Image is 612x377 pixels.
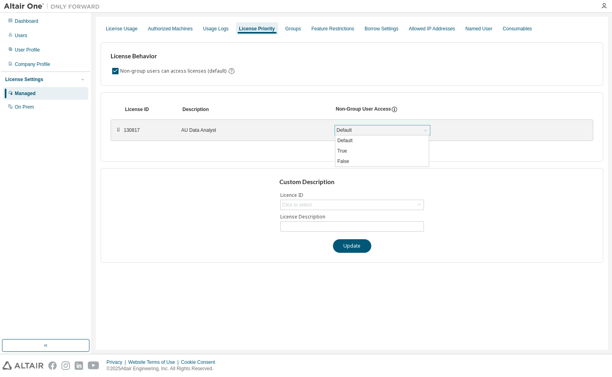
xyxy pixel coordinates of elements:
img: Altair One [4,2,104,10]
li: Default [335,135,429,146]
button: Update [333,239,371,253]
div: License Priority [239,26,275,32]
div: AU Data Analyst [181,127,325,133]
div: Default [335,125,430,135]
div: Cookie Consent [181,359,220,365]
img: facebook.svg [48,361,57,370]
div: License Settings [5,76,43,83]
li: True [335,146,429,156]
div: Consumables [503,26,532,32]
div: 130817 [124,127,172,133]
div: Click to select [281,200,424,210]
div: Website Terms of Use [128,359,181,365]
p: © 2025 Altair Engineering, Inc. All Rights Reserved. [107,365,220,372]
div: License ID [125,106,173,113]
img: instagram.svg [61,361,70,370]
img: linkedin.svg [75,361,83,370]
img: youtube.svg [88,361,99,370]
div: Dashboard [15,18,38,24]
div: Authorized Machines [148,26,192,32]
div: Users [15,32,27,39]
div: License Usage [106,26,137,32]
div: Description [182,106,326,113]
div: Privacy [107,359,128,365]
label: License Description [280,214,424,220]
img: altair_logo.svg [2,361,44,370]
div: Managed [15,90,36,97]
div: On Prem [15,104,34,110]
svg: By default any user not assigned to any group can access any license. Turn this setting off to di... [228,67,235,75]
div: Groups [285,26,301,32]
div: User Profile [15,47,40,53]
div: Borrow Settings [364,26,398,32]
div: Feature Restrictions [311,26,354,32]
label: Non-group users can access licenses (default) [120,66,228,76]
div: Default [335,126,353,135]
div: ⠿ [116,127,121,133]
div: Allowed IP Addresses [409,26,455,32]
label: Licence ID [280,192,424,198]
h3: Custom Description [279,178,424,186]
div: Click to select [282,202,312,208]
div: Non-Group User Access [336,106,391,113]
li: False [335,156,429,167]
div: Company Profile [15,61,50,67]
h3: License Behavior [111,52,234,60]
div: Named User [465,26,492,32]
div: Usage Logs [203,26,228,32]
